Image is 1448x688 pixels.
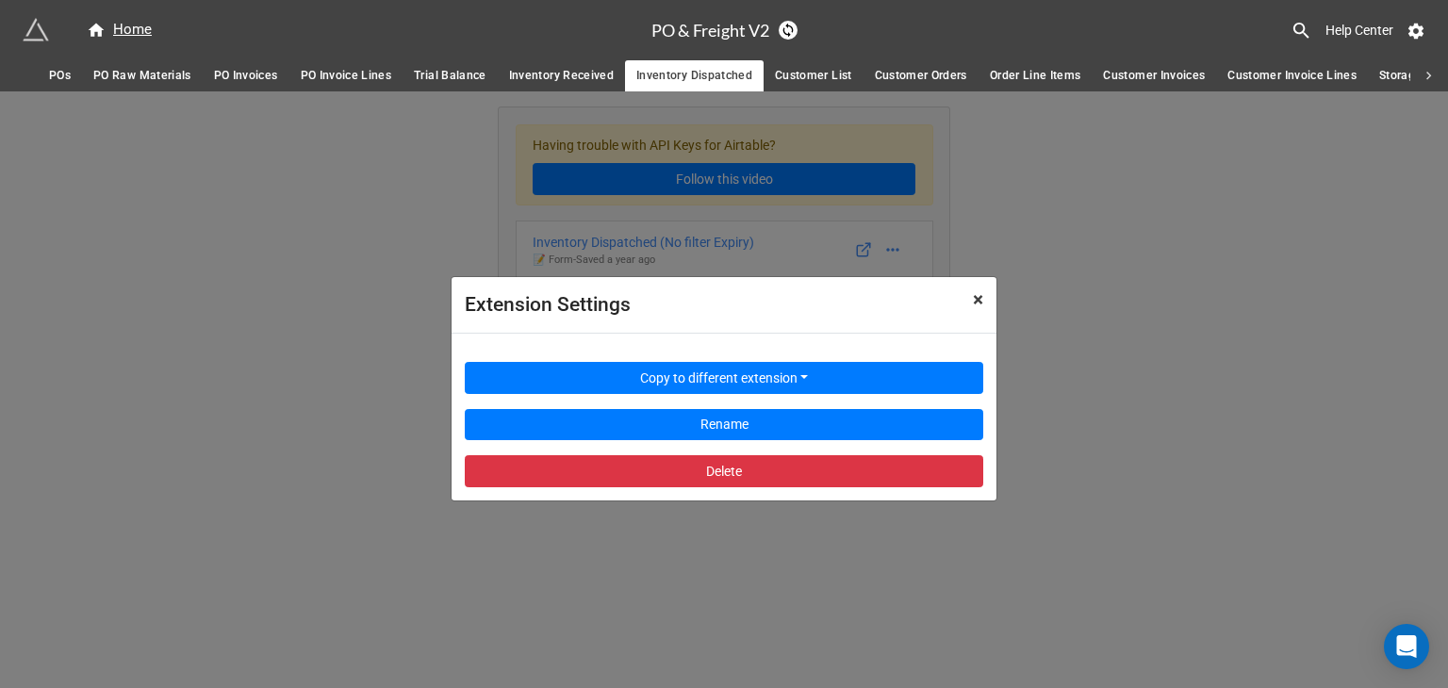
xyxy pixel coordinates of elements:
[23,17,49,43] img: miniextensions-icon.73ae0678.png
[973,288,983,311] span: ×
[651,22,769,39] h3: PO & Freight V2
[509,66,614,86] span: Inventory Received
[87,19,152,41] div: Home
[990,66,1081,86] span: Order Line Items
[301,66,392,86] span: PO Invoice Lines
[779,21,798,40] a: Sync Base Structure
[38,60,1410,91] div: scrollable auto tabs example
[465,455,983,487] button: Delete
[465,409,983,441] button: Rename
[775,66,852,86] span: Customer List
[414,66,486,86] span: Trial Balance
[875,66,967,86] span: Customer Orders
[465,362,983,394] button: Copy to different extension
[636,66,752,86] span: Inventory Dispatched
[1227,66,1357,86] span: Customer Invoice Lines
[49,66,71,86] span: POs
[93,66,191,86] span: PO Raw Materials
[1384,624,1429,669] div: Open Intercom Messenger
[1312,13,1407,47] a: Help Center
[465,290,931,320] div: Extension Settings
[214,66,278,86] span: PO Invoices
[1103,66,1205,86] span: Customer Invoices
